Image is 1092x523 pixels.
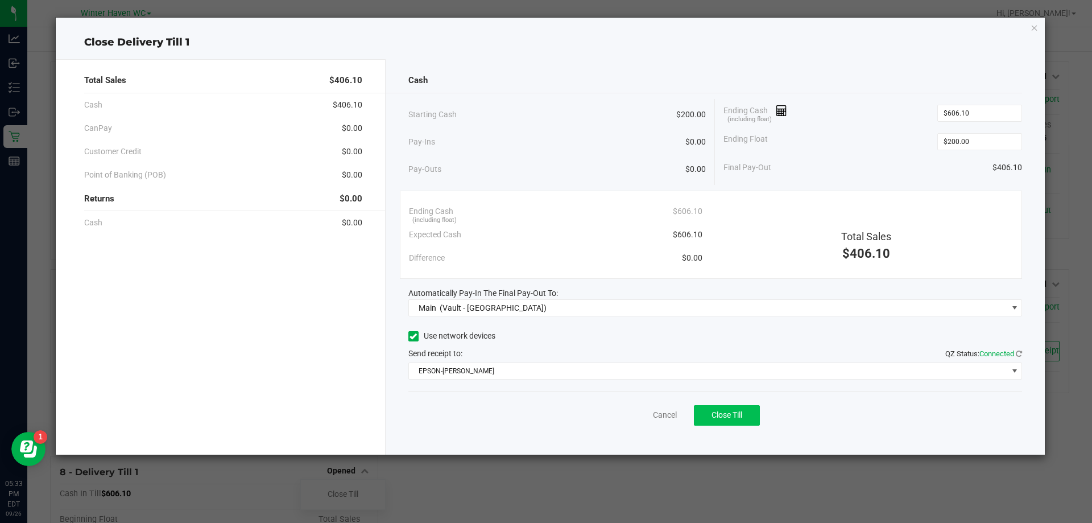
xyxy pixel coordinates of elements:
iframe: Resource center [11,432,45,466]
span: Cash [84,99,102,111]
div: Close Delivery Till 1 [56,35,1045,50]
span: (including float) [727,115,772,125]
span: $0.00 [342,217,362,229]
span: Customer Credit [84,146,142,158]
span: Point of Banking (POB) [84,169,166,181]
span: $0.00 [342,169,362,181]
span: Cash [408,74,428,87]
span: Pay-Ins [408,136,435,148]
span: $0.00 [685,163,706,175]
span: Pay-Outs [408,163,441,175]
span: $0.00 [685,136,706,148]
span: Difference [409,252,445,264]
span: Ending Cash [723,105,787,122]
span: $0.00 [340,192,362,205]
a: Cancel [653,409,677,421]
span: Send receipt to: [408,349,462,358]
span: $0.00 [682,252,702,264]
span: $0.00 [342,146,362,158]
span: Cash [84,217,102,229]
span: Total Sales [84,74,126,87]
span: Expected Cash [409,229,461,241]
span: Automatically Pay-In The Final Pay-Out To: [408,289,558,298]
iframe: Resource center unread badge [34,430,47,444]
span: Final Pay-Out [723,162,771,174]
span: Connected [979,349,1014,358]
div: Returns [84,187,362,211]
span: Starting Cash [408,109,457,121]
span: (including float) [412,216,457,225]
span: $406.10 [842,246,890,261]
button: Close Till [694,405,760,426]
label: Use network devices [408,330,495,342]
span: Total Sales [841,230,891,242]
span: $606.10 [673,205,702,217]
span: Main [419,303,436,312]
span: Close Till [712,410,742,419]
span: QZ Status: [945,349,1022,358]
span: (Vault - [GEOGRAPHIC_DATA]) [440,303,547,312]
span: Ending Float [723,133,768,150]
span: Ending Cash [409,205,453,217]
span: $406.10 [329,74,362,87]
span: $606.10 [673,229,702,241]
span: CanPay [84,122,112,134]
span: EPSON-[PERSON_NAME] [409,363,1008,379]
span: $0.00 [342,122,362,134]
span: $200.00 [676,109,706,121]
span: $406.10 [333,99,362,111]
span: $406.10 [992,162,1022,174]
